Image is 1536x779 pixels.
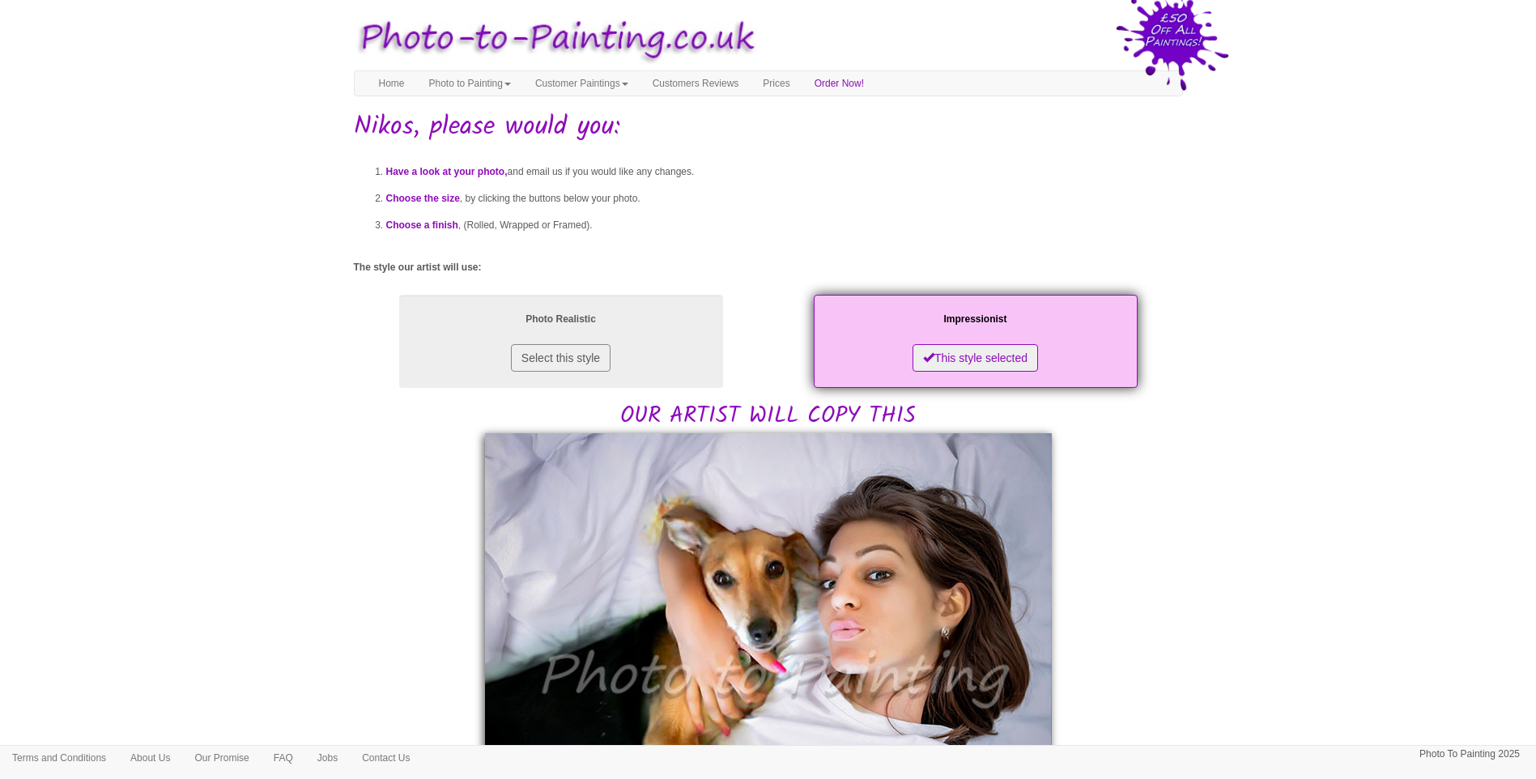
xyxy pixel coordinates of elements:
[354,261,482,275] label: The style our artist will use:
[386,219,458,231] span: Choose a finish
[386,159,1183,185] li: and email us if you would like any changes.
[354,291,1183,429] h2: OUR ARTIST WILL COPY THIS
[386,212,1183,239] li: , (Rolled, Wrapped or Framed).
[386,185,1183,212] li: , by clicking the buttons below your photo.
[830,311,1121,328] p: Impressionist
[118,746,182,770] a: About Us
[386,166,508,177] span: Have a look at your photo,
[350,746,422,770] a: Contact Us
[386,193,460,204] span: Choose the size
[262,746,305,770] a: FAQ
[913,344,1038,372] button: This style selected
[802,71,876,96] a: Order Now!
[1419,746,1520,763] p: Photo To Painting 2025
[182,746,261,770] a: Our Promise
[523,71,640,96] a: Customer Paintings
[367,71,417,96] a: Home
[346,8,760,70] img: Photo to Painting
[305,746,350,770] a: Jobs
[417,71,523,96] a: Photo to Painting
[640,71,751,96] a: Customers Reviews
[511,344,611,372] button: Select this style
[354,113,1183,141] h1: Nikos, please would you:
[751,71,802,96] a: Prices
[415,311,707,328] p: Photo Realistic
